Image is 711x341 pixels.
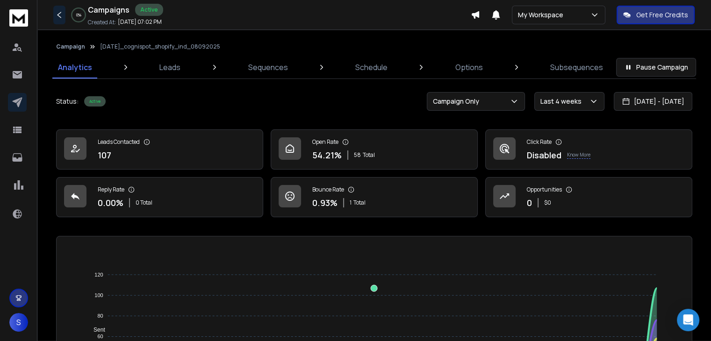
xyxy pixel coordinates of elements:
[353,199,366,206] span: Total
[100,43,220,50] p: [DATE]_cognispot_shopify_ind_08092025
[56,129,263,170] a: Leads Contacted107
[355,62,388,73] p: Schedule
[312,138,338,146] p: Open Rate
[544,199,551,206] p: $ 0
[540,97,585,106] p: Last 4 weeks
[248,62,288,73] p: Sequences
[88,19,116,26] p: Created At:
[136,199,152,206] p: 0 Total
[9,9,28,27] img: logo
[118,18,162,26] p: [DATE] 07:02 PM
[527,186,562,193] p: Opportunities
[98,138,140,146] p: Leads Contacted
[485,129,692,170] a: Click RateDisabledKnow More
[527,196,532,209] p: 0
[312,186,344,193] p: Bounce Rate
[350,56,393,78] a: Schedule
[455,62,483,73] p: Options
[354,151,361,159] span: 58
[545,56,609,78] a: Subsequences
[159,62,180,73] p: Leads
[243,56,294,78] a: Sequences
[527,149,561,162] p: Disabled
[52,56,98,78] a: Analytics
[271,129,478,170] a: Open Rate54.21%58Total
[312,196,338,209] p: 0.93 %
[58,62,92,73] p: Analytics
[617,6,695,24] button: Get Free Credits
[271,177,478,217] a: Bounce Rate0.93%1Total
[550,62,603,73] p: Subsequences
[614,92,692,111] button: [DATE] - [DATE]
[527,138,552,146] p: Click Rate
[9,313,28,332] button: S
[86,327,105,333] span: Sent
[98,313,103,319] tspan: 80
[616,58,696,77] button: Pause Campaign
[363,151,375,159] span: Total
[98,149,111,162] p: 107
[56,177,263,217] a: Reply Rate0.00%0 Total
[433,97,483,106] p: Campaign Only
[485,177,692,217] a: Opportunities0$0
[567,151,590,159] p: Know More
[95,292,103,298] tspan: 100
[88,4,129,15] h1: Campaigns
[518,10,567,20] p: My Workspace
[350,199,352,206] span: 1
[450,56,488,78] a: Options
[98,196,123,209] p: 0.00 %
[56,43,85,50] button: Campaign
[636,10,688,20] p: Get Free Credits
[154,56,186,78] a: Leads
[312,149,342,162] p: 54.21 %
[76,12,81,18] p: 0 %
[95,272,103,277] tspan: 120
[84,96,106,107] div: Active
[135,4,163,16] div: Active
[56,97,79,106] p: Status:
[677,309,699,331] div: Open Intercom Messenger
[98,334,103,339] tspan: 60
[98,186,124,193] p: Reply Rate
